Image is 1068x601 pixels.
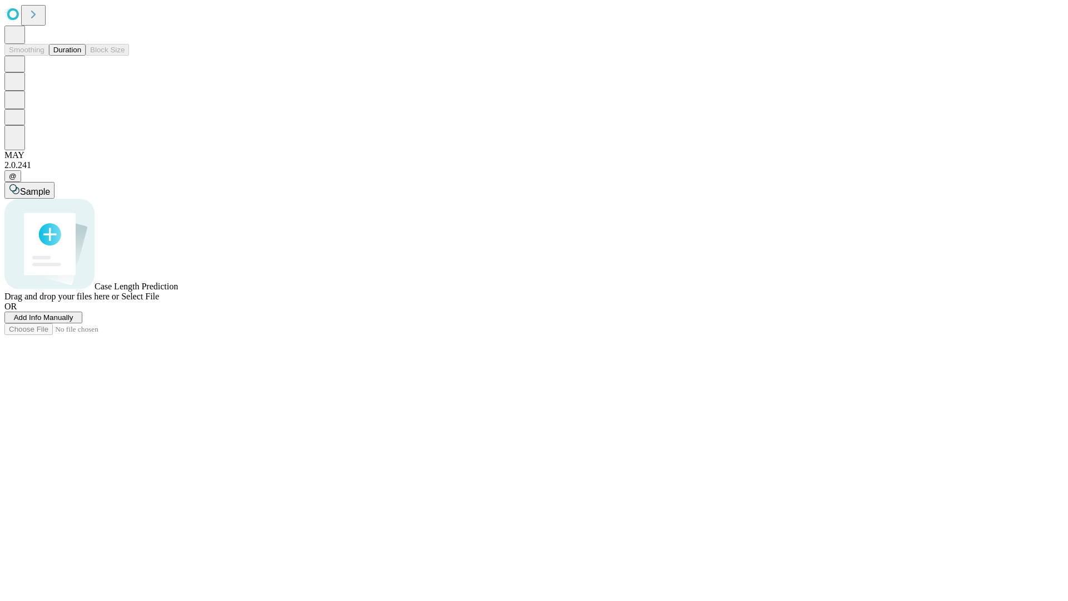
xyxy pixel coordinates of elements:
[4,182,55,199] button: Sample
[9,172,17,180] span: @
[4,44,49,56] button: Smoothing
[86,44,129,56] button: Block Size
[4,292,119,301] span: Drag and drop your files here or
[4,302,17,311] span: OR
[4,150,1064,160] div: MAY
[4,312,82,323] button: Add Info Manually
[20,187,50,196] span: Sample
[121,292,159,301] span: Select File
[4,170,21,182] button: @
[14,313,73,322] span: Add Info Manually
[4,160,1064,170] div: 2.0.241
[95,282,178,291] span: Case Length Prediction
[49,44,86,56] button: Duration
